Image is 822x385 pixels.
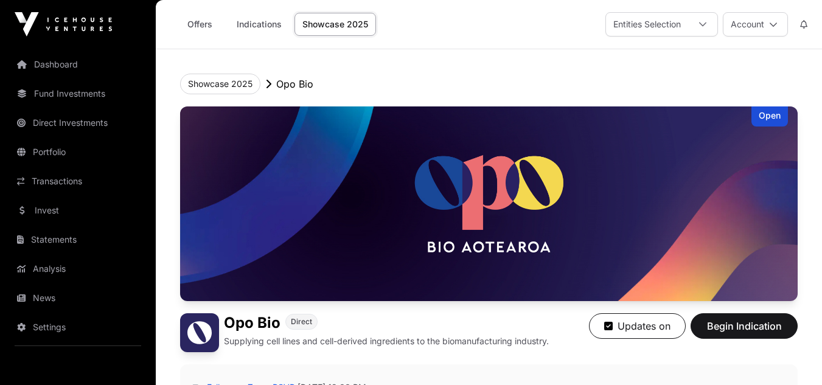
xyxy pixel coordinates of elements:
[175,13,224,36] a: Offers
[10,168,146,195] a: Transactions
[10,197,146,224] a: Invest
[180,74,260,94] button: Showcase 2025
[10,255,146,282] a: Analysis
[10,314,146,341] a: Settings
[706,319,782,333] span: Begin Indication
[294,13,376,36] a: Showcase 2025
[589,313,686,339] button: Updates on
[10,139,146,165] a: Portfolio
[15,12,112,36] img: Icehouse Ventures Logo
[10,285,146,311] a: News
[10,51,146,78] a: Dashboard
[606,13,688,36] div: Entities Selection
[691,313,798,339] button: Begin Indication
[751,106,788,127] div: Open
[180,106,798,301] img: Opo Bio
[229,13,290,36] a: Indications
[180,313,219,352] img: Opo Bio
[723,12,788,36] button: Account
[224,335,549,347] p: Supplying cell lines and cell-derived ingredients to the biomanufacturing industry.
[691,325,798,338] a: Begin Indication
[10,226,146,253] a: Statements
[10,80,146,107] a: Fund Investments
[291,317,312,327] span: Direct
[224,313,280,333] h1: Opo Bio
[276,77,313,91] p: Opo Bio
[10,109,146,136] a: Direct Investments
